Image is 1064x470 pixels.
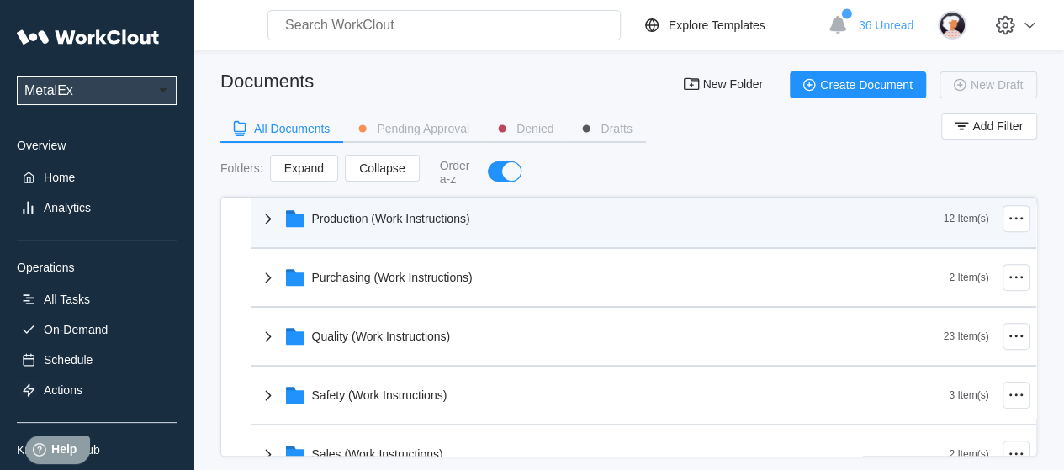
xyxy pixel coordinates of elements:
div: Denied [516,123,553,135]
a: Schedule [17,348,177,372]
button: Pending Approval [343,116,483,141]
span: Add Filter [972,120,1023,132]
div: Analytics [44,201,91,214]
button: All Documents [220,116,343,141]
div: Schedule [44,353,93,367]
button: Drafts [567,116,645,141]
span: New Draft [971,79,1023,91]
div: All Documents [254,123,330,135]
div: Purchasing (Work Instructions) [312,271,473,284]
span: Collapse [359,162,405,174]
input: Search WorkClout [267,10,621,40]
button: New Folder [672,71,776,98]
div: On-Demand [44,323,108,336]
div: 12 Item(s) [943,213,988,224]
div: Actions [44,383,82,397]
div: Folders : [220,161,263,175]
a: Explore Templates [642,15,819,35]
div: Overview [17,139,177,152]
button: Add Filter [941,113,1037,140]
img: user-4.png [938,11,966,40]
a: Analytics [17,196,177,219]
span: New Folder [702,78,763,92]
a: All Tasks [17,288,177,311]
a: Home [17,166,177,189]
div: Knowledge Hub [17,443,177,457]
button: Collapse [345,155,419,182]
span: Expand [284,162,324,174]
div: 23 Item(s) [943,330,988,342]
button: New Draft [940,71,1037,98]
div: All Tasks [44,293,90,306]
a: Actions [17,378,177,402]
div: Drafts [601,123,632,135]
div: Explore Templates [669,18,765,32]
a: On-Demand [17,318,177,341]
div: Sales (Work Instructions) [312,447,443,461]
div: 2 Item(s) [949,272,988,283]
button: Denied [483,116,567,141]
div: Documents [220,71,314,92]
div: Home [44,171,75,184]
span: 36 Unread [859,18,913,32]
span: Create Document [820,79,913,91]
div: Pending Approval [377,123,469,135]
div: 2 Item(s) [949,448,988,460]
button: Create Document [790,71,926,98]
div: Production (Work Instructions) [312,212,470,225]
div: 3 Item(s) [949,389,988,401]
div: Order a-z [440,159,472,186]
div: Safety (Work Instructions) [312,388,447,402]
div: Quality (Work Instructions) [312,330,451,343]
button: Expand [270,155,338,182]
div: Operations [17,261,177,274]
